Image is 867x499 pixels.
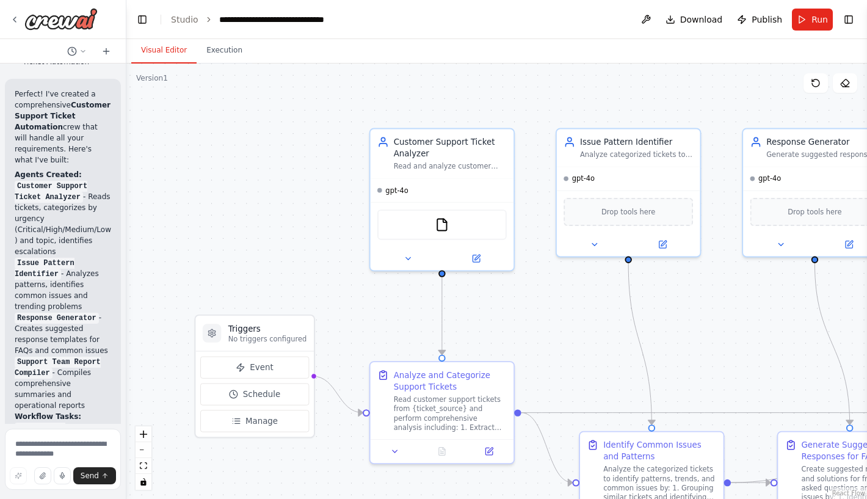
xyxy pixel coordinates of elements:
button: toggle interactivity [136,474,151,490]
button: Open in side panel [443,252,509,266]
button: Schedule [200,383,309,405]
g: Edge from 964fc561-3d5b-477a-b9d0-c92a052ecded to 9e336973-a8f2-48cd-abff-66571fa76f06 [809,263,855,424]
button: Run [792,9,833,31]
button: Event [200,357,309,379]
span: Manage [245,415,278,427]
button: Execution [197,38,252,64]
div: Analyze categorized tickets to identify common issues, recurring problems, and trending topics th... [580,150,693,159]
div: Customer Support Ticket AnalyzerRead and analyze customer support tickets from {ticket_source}, c... [369,128,515,272]
nav: breadcrumb [171,13,357,26]
button: Click to speak your automation idea [54,467,71,484]
button: Show right sidebar [840,11,857,28]
span: gpt-4o [758,174,781,183]
a: React Flow attribution [832,490,865,497]
li: - Analyzes patterns, identifies common issues and trending problems [15,257,111,312]
code: Support Team Report Compiler [15,357,101,379]
button: Improve this prompt [10,467,27,484]
p: No triggers configured [228,334,307,343]
span: Publish [752,13,782,26]
div: Issue Pattern IdentifierAnalyze categorized tickets to identify common issues, recurring problems... [556,128,701,258]
button: Send [73,467,116,484]
strong: Customer Support Ticket Automation [15,101,111,131]
code: Customer Support Ticket Analyzer [15,181,87,203]
code: Response Generator [15,313,99,324]
button: Open in side panel [469,445,509,459]
img: Logo [24,8,98,30]
div: Analyze and Categorize Support Tickets [394,370,507,393]
div: Customer Support Ticket Analyzer [394,136,507,159]
button: Download [661,9,728,31]
span: Drop tools here [788,206,841,217]
div: Read and analyze customer support tickets from {ticket_source}, categorize them by urgency level ... [394,162,507,171]
button: fit view [136,458,151,474]
span: gpt-4o [385,186,408,195]
div: React Flow controls [136,426,151,490]
strong: Workflow Tasks: [15,412,81,421]
div: Read customer support tickets from {ticket_source} and perform comprehensive analysis including: ... [394,395,507,432]
span: gpt-4o [572,174,595,183]
div: Issue Pattern Identifier [580,136,693,148]
g: Edge from triggers to a50ebbb8-0437-4e46-8f3c-1b2a1515a12b [313,370,363,418]
button: zoom out [136,442,151,458]
button: Visual Editor [131,38,197,64]
button: Open in side panel [629,238,695,252]
span: Send [81,471,99,481]
span: Download [680,13,723,26]
g: Edge from a50ebbb8-0437-4e46-8f3c-1b2a1515a12b to 616026f6-e7d0-4eab-9b13-ad89814cb7c2 [521,407,573,489]
span: Run [811,13,828,26]
code: Analyze and Categorize Support Tickets [15,423,94,456]
div: Identify Common Issues and Patterns [603,439,716,462]
button: Manage [200,410,309,432]
button: Hide left sidebar [134,11,151,28]
code: Issue Pattern Identifier [15,258,74,280]
g: Edge from c339b2b4-d6bb-4978-9b2c-16493fe24294 to a50ebbb8-0437-4e46-8f3c-1b2a1515a12b [436,277,448,355]
button: zoom in [136,426,151,442]
button: Publish [732,9,787,31]
h3: Triggers [228,322,307,334]
button: No output available [418,445,467,459]
div: Version 1 [136,73,168,83]
li: - Initial ticket processing and categorization [15,422,111,477]
span: Drop tools here [601,206,655,217]
strong: Agents Created: [15,170,82,179]
div: TriggersNo triggers configuredEventScheduleManage [194,315,314,438]
li: - Reads tickets, categorizes by urgency (Critical/High/Medium/Low) and topic, identifies escalations [15,180,111,257]
img: FileReadTool [435,218,449,232]
button: Switch to previous chat [62,44,92,59]
li: - Compiles comprehensive summaries and operational reports [15,356,111,411]
div: Analyze and Categorize Support TicketsRead customer support tickets from {ticket_source} and perf... [369,361,515,464]
p: Perfect! I've created a comprehensive crew that will handle all your requirements. Here's what I'... [15,89,111,166]
a: Studio [171,15,198,24]
g: Edge from 50732d96-d897-4021-9052-9d37c532ec08 to 616026f6-e7d0-4eab-9b13-ad89814cb7c2 [623,263,658,424]
span: Schedule [243,388,280,400]
li: - Creates suggested response templates for FAQs and common issues [15,312,111,356]
button: Start a new chat [96,44,116,59]
span: Event [250,362,273,373]
button: Upload files [34,467,51,484]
